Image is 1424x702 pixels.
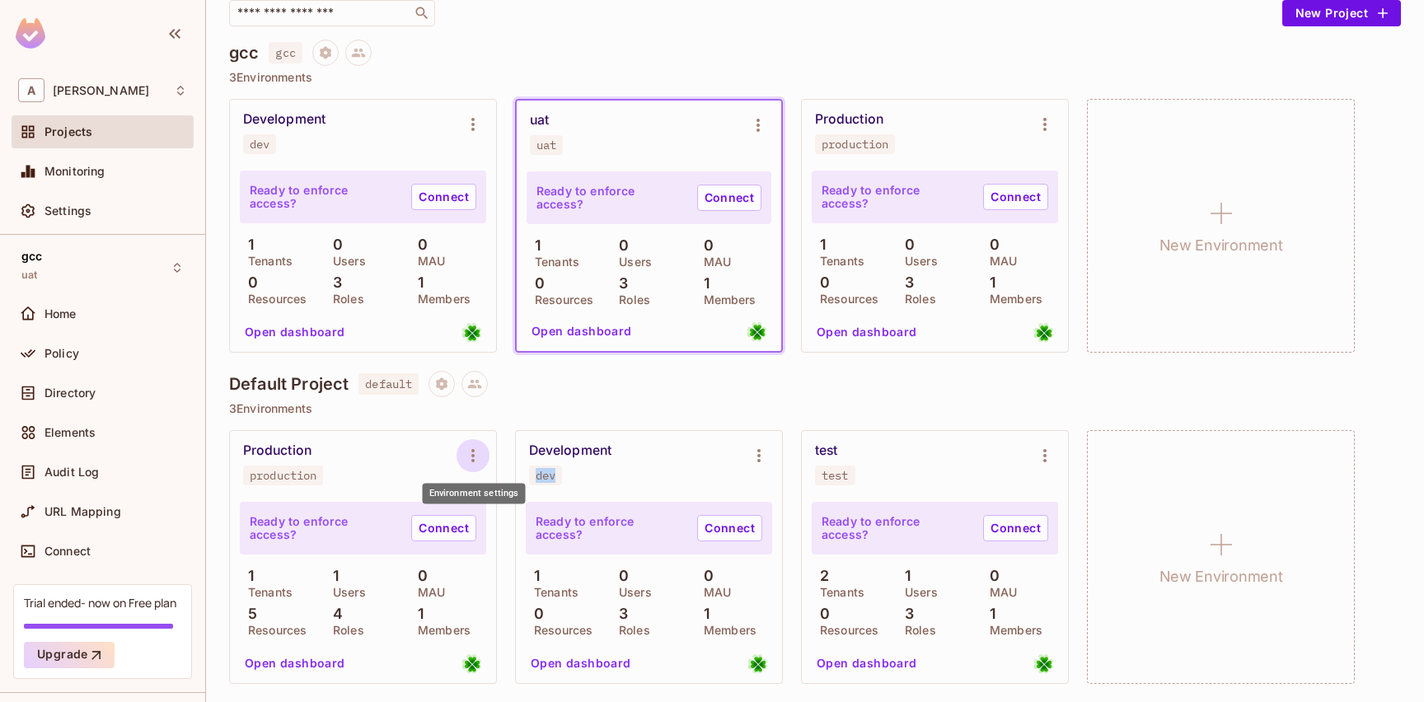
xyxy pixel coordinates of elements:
p: 0 [981,568,1000,584]
a: Connect [983,184,1048,210]
button: Environment settings [742,439,775,472]
button: Environment settings [457,108,489,141]
p: Ready to enforce access? [822,515,970,541]
p: 0 [897,236,915,253]
p: Members [696,293,756,307]
span: Settings [44,204,91,218]
p: 0 [611,568,629,584]
p: 0 [812,274,830,291]
span: Directory [44,386,96,400]
img: sunjianghong@gmail.com [1033,653,1054,674]
img: sunjianghong@gmail.com [461,322,482,343]
button: Environment settings [457,439,489,472]
p: 0 [410,236,428,253]
p: 1 [527,237,541,254]
button: Environment settings [1028,108,1061,141]
img: sunjianghong@gmail.com [747,653,768,674]
p: Roles [325,292,364,306]
p: Roles [897,292,936,306]
p: Roles [325,624,364,637]
p: Users [325,586,366,599]
span: Audit Log [44,466,99,479]
div: Production [243,442,311,459]
p: Ready to enforce access? [536,515,684,541]
span: A [18,78,44,102]
img: sunjianghong@gmail.com [461,653,482,674]
div: test [815,442,837,459]
p: Ready to enforce access? [250,184,398,210]
span: uat [21,269,37,282]
span: URL Mapping [44,505,121,518]
div: Environment settings [423,484,526,504]
p: 3 [897,606,914,622]
p: Resources [812,624,878,637]
button: Open dashboard [810,319,924,345]
p: MAU [410,586,445,599]
button: Upgrade [24,642,115,668]
p: Members [696,624,756,637]
p: Members [410,624,471,637]
p: 3 [325,274,342,291]
span: Policy [44,347,79,360]
p: 0 [696,237,714,254]
p: 1 [240,568,254,584]
p: 0 [696,568,714,584]
p: 3 [897,274,914,291]
p: 4 [325,606,343,622]
span: Projects [44,125,92,138]
h4: gcc [229,43,259,63]
p: Tenants [812,255,864,268]
p: Resources [527,293,593,307]
p: Ready to enforce access? [536,185,684,211]
div: uat [536,138,556,152]
p: Members [981,624,1042,637]
p: 3 [611,606,628,622]
div: Production [815,111,883,128]
button: Open dashboard [238,319,352,345]
button: Open dashboard [525,318,639,344]
p: 0 [410,568,428,584]
p: MAU [981,255,1017,268]
p: Roles [611,624,650,637]
button: Open dashboard [524,650,638,676]
p: Resources [240,624,307,637]
p: Roles [897,624,936,637]
img: sunjianghong@gmail.com [747,321,767,342]
div: Development [529,442,611,459]
p: 1 [812,236,826,253]
p: 0 [240,274,258,291]
p: 3 Environments [229,71,1401,84]
div: production [822,138,888,151]
p: 1 [410,606,424,622]
a: Connect [411,184,476,210]
p: Resources [240,292,307,306]
p: 1 [897,568,911,584]
p: 1 [325,568,339,584]
span: default [358,373,419,395]
p: Ready to enforce access? [822,184,970,210]
span: Home [44,307,77,321]
p: 0 [981,236,1000,253]
p: Resources [526,624,593,637]
p: 1 [981,606,995,622]
span: Connect [44,545,91,558]
p: MAU [981,586,1017,599]
p: Ready to enforce access? [250,515,398,541]
p: MAU [410,255,445,268]
div: test [822,469,849,482]
h1: New Environment [1159,564,1283,589]
p: Users [611,255,652,269]
p: 3 [611,275,628,292]
p: Users [897,255,938,268]
p: Resources [812,292,878,306]
p: 1 [696,606,710,622]
span: Elements [44,426,96,439]
div: production [250,469,316,482]
p: Users [611,586,652,599]
p: Members [981,292,1042,306]
a: Connect [697,185,761,211]
p: Tenants [240,586,293,599]
a: Connect [983,515,1048,541]
button: Open dashboard [238,650,352,676]
span: gcc [21,250,42,263]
